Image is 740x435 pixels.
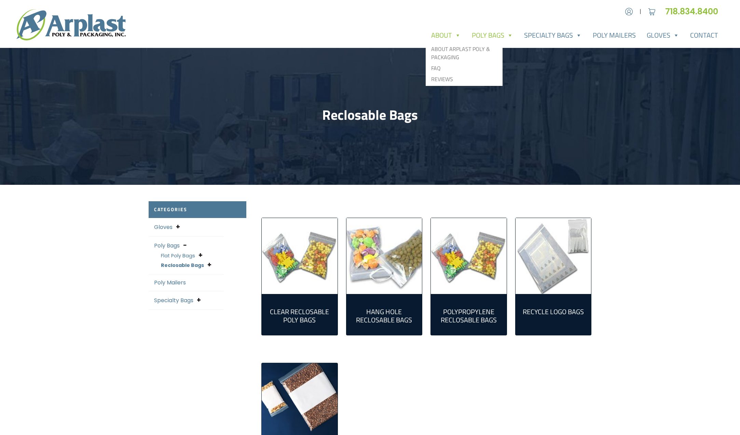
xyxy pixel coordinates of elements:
[640,8,641,16] span: |
[346,218,422,294] img: Hang Hole Reclosable Bags
[154,279,186,286] a: Poly Mailers
[521,299,586,321] a: Visit product category Recycle Logo Bags
[352,308,417,324] h2: Hang Hole Reclosable Bags
[154,242,180,250] a: Poly Bags
[516,218,591,294] img: Recycle Logo Bags
[161,262,204,269] a: Reclosable Bags
[516,218,591,294] a: Visit product category Recycle Logo Bags
[149,107,591,123] h1: Reclosable Bags
[521,308,586,316] h2: Recycle Logo Bags
[154,296,193,304] a: Specialty Bags
[431,218,507,294] a: Visit product category Polypropylene Reclosable Bags
[641,28,685,42] a: Gloves
[346,218,422,294] a: Visit product category Hang Hole Reclosable Bags
[267,299,332,330] a: Visit product category Clear Reclosable Poly Bags
[267,308,332,324] h2: Clear Reclosable Poly Bags
[436,308,501,324] h2: Polypropylene Reclosable Bags
[427,74,501,85] a: Reviews
[587,28,641,42] a: Poly Mailers
[161,252,195,259] a: Flat Poly Bags
[16,9,126,40] img: logo
[665,6,724,17] a: 718.834.8400
[426,28,466,42] a: About
[262,218,338,294] img: Clear Reclosable Poly Bags
[427,43,501,63] a: About Arplast Poly & Packaging
[685,28,724,42] a: Contact
[262,218,338,294] a: Visit product category Clear Reclosable Poly Bags
[352,299,417,330] a: Visit product category Hang Hole Reclosable Bags
[466,28,519,42] a: Poly Bags
[519,28,587,42] a: Specialty Bags
[427,63,501,74] a: FAQ
[431,218,507,294] img: Polypropylene Reclosable Bags
[149,201,246,218] h2: Categories
[154,223,173,231] a: Gloves
[436,299,501,330] a: Visit product category Polypropylene Reclosable Bags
